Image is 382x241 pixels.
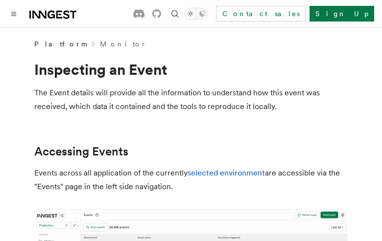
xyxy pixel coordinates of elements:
a: Monitor [100,39,146,49]
a: Sign Up [310,6,374,22]
p: Events across all application of the currently are accessible via the "Events" page in the left s... [34,166,348,194]
a: Contact sales [216,6,306,22]
a: Accessing Events [34,145,128,158]
h1: Inspecting an Event [34,61,348,78]
a: selected environment [188,168,265,177]
span: Platform [34,39,86,49]
button: Find something... [169,8,181,20]
button: Toggle navigation [8,8,20,20]
p: The Event details will provide all the information to understand how this event was received, whi... [34,86,348,113]
button: Toggle dark mode [185,8,208,20]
